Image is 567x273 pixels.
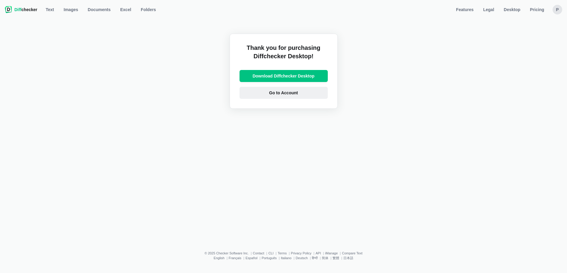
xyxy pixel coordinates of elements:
[86,7,112,13] span: Documents
[137,5,160,14] button: Folders
[5,5,37,14] a: Diffchecker
[84,5,114,14] a: Documents
[325,251,338,255] a: iManage
[452,5,477,14] a: Features
[529,7,545,13] span: Pricing
[42,5,58,14] a: Text
[455,7,475,13] span: Features
[322,256,328,260] a: 简体
[240,70,328,82] a: Download Diffchecker Desktop
[44,7,55,13] span: Text
[119,7,133,13] span: Excel
[281,256,291,260] a: Italiano
[480,5,498,14] a: Legal
[117,5,135,14] a: Excel
[342,251,362,255] a: Compare Text
[14,7,21,12] span: Diff
[204,251,253,255] li: © 2025 Checker Software Inc.
[526,5,548,14] a: Pricing
[278,251,287,255] a: Terms
[291,251,311,255] a: Privacy Policy
[229,256,241,260] a: Français
[502,7,521,13] span: Desktop
[268,251,273,255] a: CLI
[214,256,225,260] a: English
[251,73,315,79] span: Download Diffchecker Desktop
[253,251,264,255] a: Contact
[62,7,79,13] span: Images
[312,256,318,260] a: हिन्दी
[343,256,353,260] a: 日本語
[60,5,82,14] a: Images
[246,256,258,260] a: Español
[240,44,328,65] h2: Thank you for purchasing Diffchecker Desktop!
[333,256,339,260] a: 繁體
[553,5,562,14] button: p
[482,7,496,13] span: Legal
[140,7,157,13] span: Folders
[14,7,37,13] span: checker
[500,5,524,14] a: Desktop
[296,256,308,260] a: Deutsch
[262,256,277,260] a: Português
[268,90,299,96] span: Go to Account
[5,6,12,13] img: Diffchecker logo
[315,251,321,255] a: API
[240,87,328,99] a: Go to Account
